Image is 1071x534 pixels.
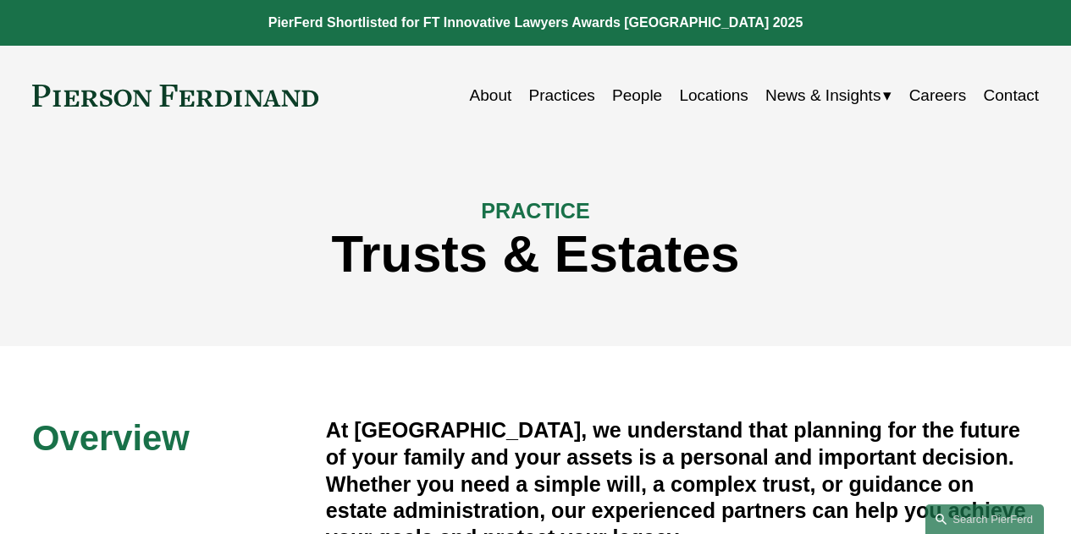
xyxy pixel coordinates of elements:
a: About [470,80,512,112]
a: Practices [529,80,595,112]
span: PRACTICE [481,199,589,223]
a: Search this site [925,504,1044,534]
a: Locations [679,80,748,112]
a: People [612,80,662,112]
a: folder dropdown [765,80,892,112]
a: Contact [984,80,1040,112]
a: Careers [909,80,967,112]
span: Overview [32,418,190,458]
span: News & Insights [765,81,881,110]
h1: Trusts & Estates [32,224,1039,284]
